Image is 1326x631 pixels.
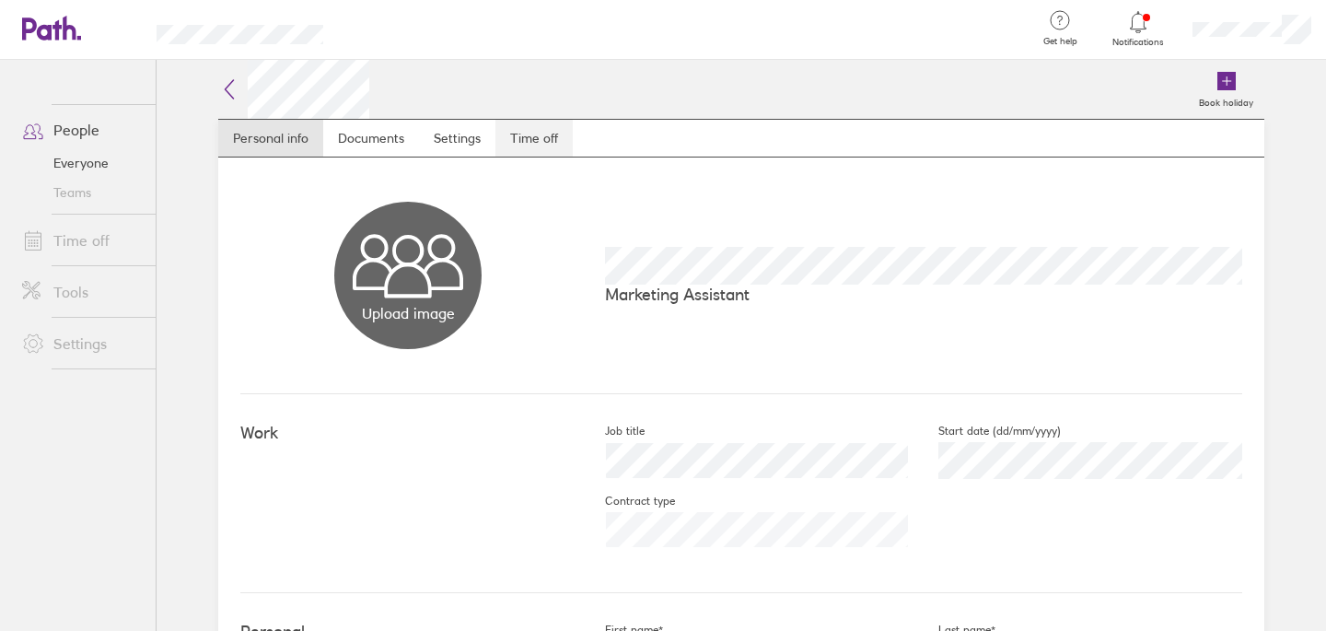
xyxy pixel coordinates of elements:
[1109,37,1169,48] span: Notifications
[605,285,1242,304] p: Marketing Assistant
[419,120,495,157] a: Settings
[909,424,1061,438] label: Start date (dd/mm/yyyy)
[1188,92,1264,109] label: Book holiday
[240,424,576,443] h4: Work
[7,325,156,362] a: Settings
[1188,60,1264,119] a: Book holiday
[218,120,323,157] a: Personal info
[323,120,419,157] a: Documents
[1030,36,1090,47] span: Get help
[576,494,675,508] label: Contract type
[495,120,573,157] a: Time off
[1109,9,1169,48] a: Notifications
[7,148,156,178] a: Everyone
[7,222,156,259] a: Time off
[7,111,156,148] a: People
[7,274,156,310] a: Tools
[7,178,156,207] a: Teams
[576,424,645,438] label: Job title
